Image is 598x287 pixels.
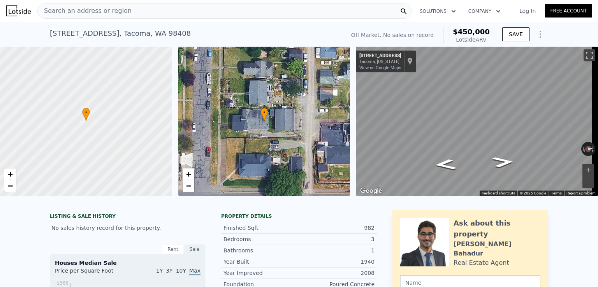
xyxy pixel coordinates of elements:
div: 982 [299,224,375,232]
a: Open this area in Google Maps (opens a new window) [358,186,384,196]
div: Lotside ARV [453,36,490,44]
div: Street View [356,47,598,196]
button: Rotate counterclockwise [581,142,586,156]
button: Zoom in [582,164,594,176]
button: Rotate clockwise [591,142,596,156]
path: Go North, S L St [425,156,466,173]
div: • [82,108,90,121]
a: Free Account [545,4,592,17]
span: © 2025 Google [520,191,546,195]
div: Ask about this property [454,218,540,240]
span: 10Y [176,268,186,274]
div: 3 [299,235,375,243]
div: 2008 [299,269,375,277]
div: 1940 [299,258,375,266]
div: Off Market. No sales on record [351,31,434,39]
a: Zoom out [4,180,16,192]
button: Reset the view [581,145,596,152]
button: Zoom out [582,176,594,188]
span: − [186,181,191,191]
span: − [8,181,13,191]
button: Keyboard shortcuts [482,191,515,196]
div: • [260,108,268,121]
div: Sale [184,244,206,254]
a: Show location on map [407,57,413,66]
button: Company [462,4,507,18]
div: Finished Sqft [223,224,299,232]
div: [PERSON_NAME] Bahadur [454,240,540,258]
button: Show Options [533,26,548,42]
div: Price per Square Foot [55,267,128,279]
button: Toggle fullscreen view [584,49,595,61]
span: 3Y [166,268,172,274]
div: Map [356,47,598,196]
div: No sales history record for this property. [50,221,206,235]
div: Bathrooms [223,247,299,254]
div: Rent [162,244,184,254]
span: + [186,169,191,179]
div: Tacoma, [US_STATE] [359,59,401,64]
a: Log In [510,7,545,15]
span: 1Y [156,268,163,274]
div: [STREET_ADDRESS] , Tacoma , WA 98408 [50,28,191,39]
img: Google [358,186,384,196]
span: • [82,109,90,116]
span: • [260,109,268,116]
button: SAVE [502,27,529,41]
div: Bedrooms [223,235,299,243]
span: + [8,169,13,179]
span: Search an address or region [38,6,132,16]
div: 1 [299,247,375,254]
div: Houses Median Sale [55,259,201,267]
div: Year Improved [223,269,299,277]
img: Lotside [6,5,31,16]
div: LISTING & SALE HISTORY [50,213,206,221]
div: Property details [221,213,377,219]
a: Zoom out [183,180,194,192]
a: Zoom in [183,168,194,180]
span: $450,000 [453,28,490,36]
button: Solutions [413,4,462,18]
a: Report a problem [566,191,596,195]
tspan: $366 [56,280,69,286]
path: Go South, S L St [482,154,524,170]
a: Zoom in [4,168,16,180]
span: Max [189,268,201,275]
div: Real Estate Agent [454,258,509,268]
a: Terms (opens in new tab) [551,191,562,195]
div: Year Built [223,258,299,266]
a: View on Google Maps [359,65,401,70]
div: [STREET_ADDRESS] [359,53,401,59]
